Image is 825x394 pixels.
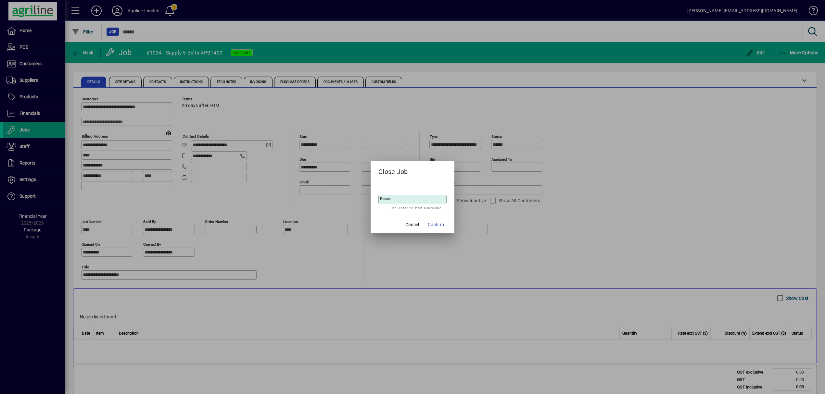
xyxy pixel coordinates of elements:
[428,221,444,228] span: Confirm
[390,204,441,212] mat-hint: Use 'Enter' to start a new line
[380,196,392,201] mat-label: Reason
[405,221,419,228] span: Cancel
[371,161,454,180] h2: Close Job
[402,219,423,231] button: Cancel
[425,219,447,231] button: Confirm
